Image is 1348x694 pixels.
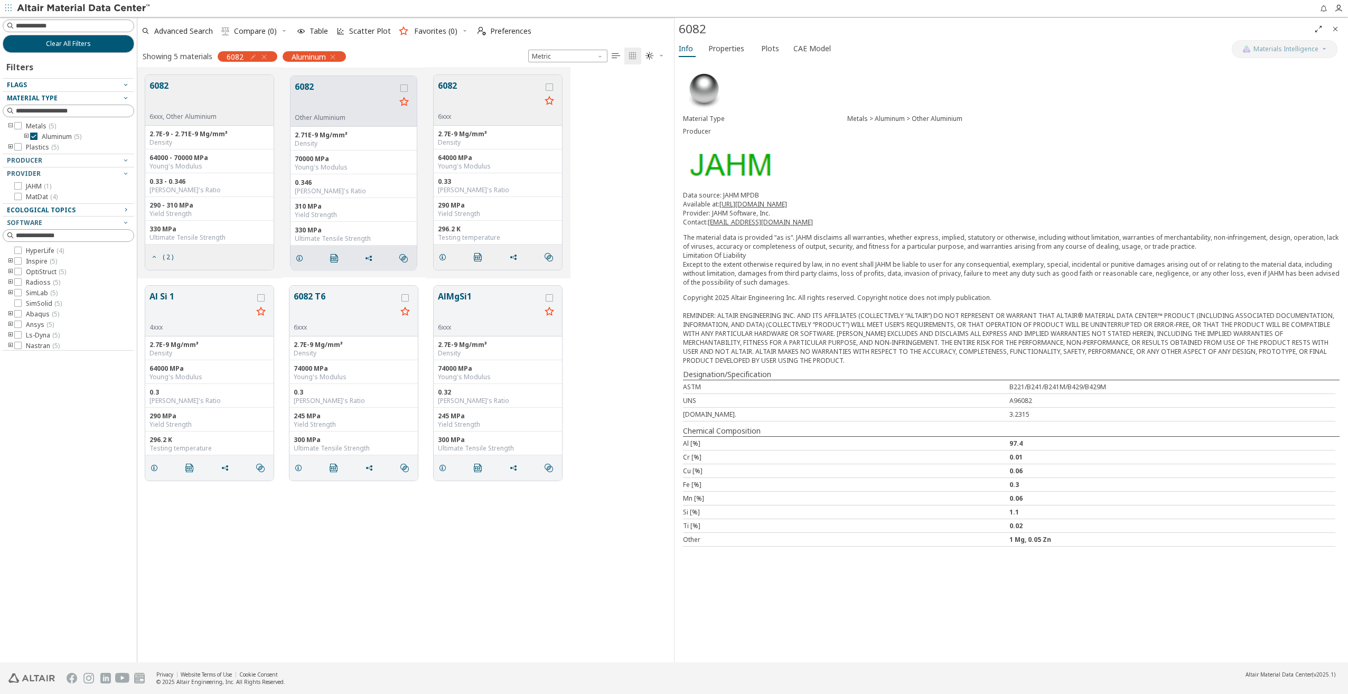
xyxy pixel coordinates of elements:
div: ASTM [683,382,1009,391]
div: 6082 [679,21,1310,37]
div: 245 MPa [294,412,414,420]
i: toogle group [23,133,30,141]
div: Yield Strength [295,211,413,219]
div: 4xxx [149,323,252,332]
div: Density [149,138,269,147]
div: [PERSON_NAME]'s Ratio [149,186,269,194]
button: Tile View [624,48,641,64]
div: 64000 - 70000 MPa [149,154,269,162]
div: 97.4 [1009,439,1336,448]
div: 290 MPa [149,412,269,420]
div: Yield Strength [294,420,414,429]
button: Share [360,457,382,479]
span: Metals [26,122,56,130]
div: 74000 MPa [438,364,558,373]
div: 64000 MPa [149,364,269,373]
img: Material Type Image [683,68,725,110]
span: Plots [761,40,779,57]
div: Unit System [528,50,607,62]
a: [URL][DOMAIN_NAME] [719,200,787,209]
span: Ansys [26,321,54,329]
div: 6xxx, Other Aluminium [149,112,217,121]
div: Density [438,138,558,147]
div: Density [294,349,414,358]
span: ( 1 ) [44,182,51,191]
button: Similar search [395,248,417,269]
button: Share [216,457,238,479]
button: Share [360,248,382,269]
i:  [185,464,194,472]
button: AI CopilotMaterials Intelligence [1232,40,1337,58]
div: Ultimate Tensile Strength [149,233,269,242]
button: Details [289,457,312,479]
div: Cu [%] [683,466,1009,475]
span: SimLab [26,289,58,297]
div: Ti [%] [683,521,1009,530]
span: ( 5 ) [52,341,60,350]
div: A96082 [1009,396,1336,405]
div: Ultimate Tensile Strength [294,444,414,453]
span: ( 5 ) [52,310,59,318]
button: Theme [641,48,669,64]
span: Radioss [26,278,60,287]
span: ( 5 ) [53,278,60,287]
div: Testing temperature [438,233,558,242]
div: Filters [3,53,39,78]
a: Privacy [156,671,173,678]
span: Flags [7,80,27,89]
div: UNS [683,396,1009,405]
div: [DOMAIN_NAME]. [683,410,1009,419]
button: Material Type [3,92,134,105]
div: 0.33 - 0.346 [149,177,269,186]
div: B221/B241/B241M/B429/B429M [1009,382,1336,391]
span: Clear All Filters [46,40,91,48]
i: toogle group [7,143,14,152]
div: Producer [683,127,847,136]
i: toogle group [7,310,14,318]
a: Cookie Consent [239,671,278,678]
div: 0.346 [295,179,413,187]
div: 0.02 [1009,521,1336,530]
i:  [256,464,265,472]
div: 0.32 [438,388,558,397]
img: Logo - Provider [683,146,776,182]
i:  [612,52,620,60]
span: Aluminum [42,133,81,141]
div: 2.7E-9 - 2.71E-9 Mg/mm³ [149,130,269,138]
div: Other [683,535,1009,544]
div: 1 Mg, 0.05 Zn [1009,535,1336,544]
span: Compare (0) [234,27,277,35]
span: Advanced Search [154,27,213,35]
button: Flags [3,79,134,91]
div: 0.01 [1009,453,1336,462]
div: 6xxx [438,112,541,121]
div: 3.2315 [1009,410,1336,419]
button: Similar search [251,457,274,479]
div: 2.7E-9 Mg/mm³ [438,341,558,349]
button: Clear All Filters [3,35,134,53]
div: Density [438,349,558,358]
div: 1.1 [1009,508,1336,517]
button: AlMgSi1 [438,290,541,323]
span: ( 5 ) [50,257,57,266]
span: Altair Material Data Center [1246,671,1312,678]
i: toogle group [7,289,14,297]
span: Properties [708,40,744,57]
span: ( 4 ) [57,246,64,255]
button: PDF Download [181,457,203,479]
button: Similar search [540,247,562,268]
div: 2.7E-9 Mg/mm³ [294,341,414,349]
button: Close [1327,21,1344,37]
span: Abaqus [26,310,59,318]
span: Nastran [26,342,60,350]
div: Yield Strength [438,420,558,429]
button: 6082 [438,79,541,112]
i:  [400,464,409,472]
button: Producer [3,154,134,167]
button: Details [434,247,456,268]
i:  [330,464,338,472]
div: [PERSON_NAME]'s Ratio [149,397,269,405]
button: Provider [3,167,134,180]
div: 0.06 [1009,494,1336,503]
i: toogle group [7,278,14,287]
